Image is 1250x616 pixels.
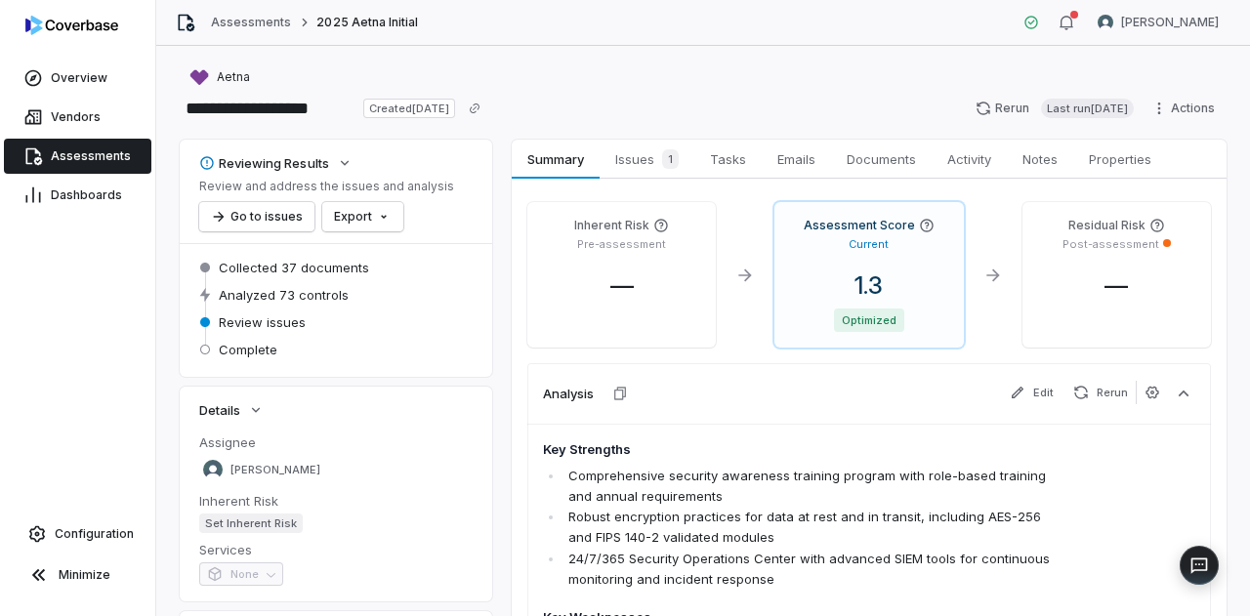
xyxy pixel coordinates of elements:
img: logo-D7KZi-bG.svg [25,16,118,35]
button: https://aetna.com/Aetna [184,60,256,95]
li: 24/7/365 Security Operations Center with advanced SIEM tools for continuous monitoring and incide... [563,549,1064,590]
span: Overview [51,70,107,86]
span: Summary [520,146,591,172]
span: Created [DATE] [363,99,455,118]
div: Reviewing Results [199,154,329,172]
span: [PERSON_NAME] [230,463,320,477]
p: Review and address the issues and analysis [199,179,454,194]
span: Complete [219,341,277,358]
h4: Residual Risk [1068,218,1146,233]
button: Minimize [8,555,147,595]
span: Issues [607,145,687,173]
span: Aetna [217,69,250,85]
span: — [595,271,649,300]
span: Configuration [55,526,134,542]
span: Vendors [51,109,101,125]
span: Emails [770,146,823,172]
span: [PERSON_NAME] [1121,15,1219,30]
img: Brittany Durbin avatar [203,460,223,479]
li: Comprehensive security awareness training program with role-based training and annual requirements [563,466,1064,507]
span: Dashboards [51,187,122,203]
button: Edit [1002,381,1062,404]
a: Assessments [211,15,291,30]
span: Details [199,401,240,419]
span: Notes [1015,146,1065,172]
button: Rerun [1065,381,1136,404]
button: Actions [1146,94,1227,123]
h3: Analysis [543,385,594,402]
a: Assessments [4,139,151,174]
a: Vendors [4,100,151,135]
button: Brittany Durbin avatar[PERSON_NAME] [1086,8,1230,37]
span: Activity [939,146,999,172]
button: Reviewing Results [193,145,358,181]
a: Overview [4,61,151,96]
p: Post-assessment [1062,237,1159,252]
dt: Assignee [199,433,473,451]
button: Export [322,202,403,231]
span: Collected 37 documents [219,259,369,276]
p: Pre-assessment [577,237,666,252]
span: — [1089,271,1144,300]
a: Dashboards [4,178,151,213]
span: 1.3 [839,271,898,300]
span: Minimize [59,567,110,583]
span: Documents [839,146,924,172]
span: Tasks [702,146,754,172]
span: Set Inherent Risk [199,513,303,533]
span: Assessments [51,148,131,164]
h4: Assessment Score [804,218,915,233]
dt: Services [199,541,473,558]
span: 2025 Aetna Initial [316,15,418,30]
button: Details [193,392,270,428]
button: Copy link [457,91,492,126]
span: Analyzed 73 controls [219,286,349,304]
h4: Key Strengths [543,440,1064,460]
a: Configuration [8,516,147,552]
dt: Inherent Risk [199,492,473,510]
p: Current [849,237,889,252]
span: Properties [1081,146,1159,172]
span: Review issues [219,313,306,331]
li: Robust encryption practices for data at rest and in transit, including AES-256 and FIPS 140-2 val... [563,507,1064,548]
button: Go to issues [199,202,314,231]
button: RerunLast run[DATE] [964,94,1146,123]
img: Brittany Durbin avatar [1098,15,1113,30]
span: 1 [662,149,679,169]
span: Optimized [834,308,904,332]
span: Last run [DATE] [1041,99,1134,118]
h4: Inherent Risk [574,218,649,233]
